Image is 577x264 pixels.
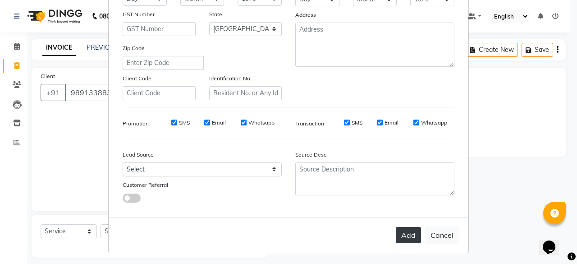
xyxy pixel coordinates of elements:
label: Identification No. [209,74,252,83]
label: SMS [352,119,362,127]
label: Client Code [123,74,151,83]
label: Transaction [295,120,324,128]
label: Email [385,119,398,127]
input: Enter Zip Code [123,56,204,70]
iframe: chat widget [539,228,568,255]
label: Promotion [123,120,149,128]
input: GST Number [123,22,196,36]
label: Zip Code [123,44,145,52]
label: Whatsapp [421,119,447,127]
label: State [209,10,222,19]
label: Lead Source [123,151,154,159]
label: GST Number [123,10,155,19]
label: Address [295,11,316,19]
button: Add [396,227,421,243]
input: Resident No. or Any Id [209,86,282,100]
label: Customer Referral [123,181,168,189]
label: SMS [179,119,190,127]
label: Whatsapp [248,119,275,127]
label: Email [212,119,226,127]
label: Source Desc [295,151,326,159]
button: Cancel [425,227,459,244]
input: Client Code [123,86,196,100]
